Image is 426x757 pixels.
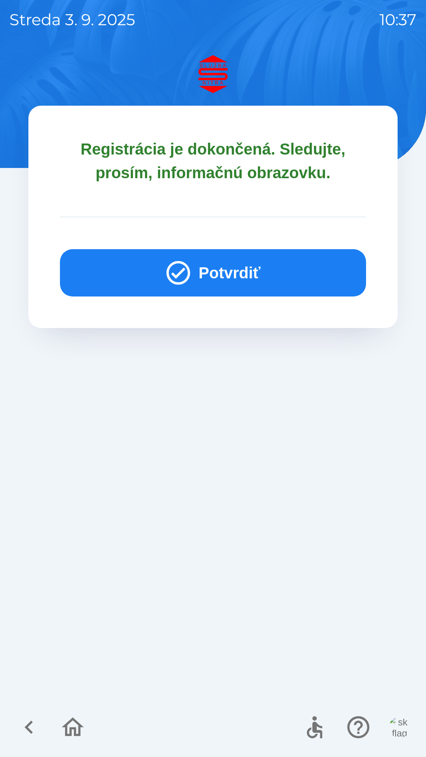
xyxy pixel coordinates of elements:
[379,8,417,32] p: 10:37
[28,55,398,93] img: Logo
[389,717,410,738] img: sk flag
[60,249,366,296] button: Potvrdiť
[9,8,135,32] p: streda 3. 9. 2025
[60,137,366,185] p: Registrácia je dokončená. Sledujte, prosím, informačnú obrazovku.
